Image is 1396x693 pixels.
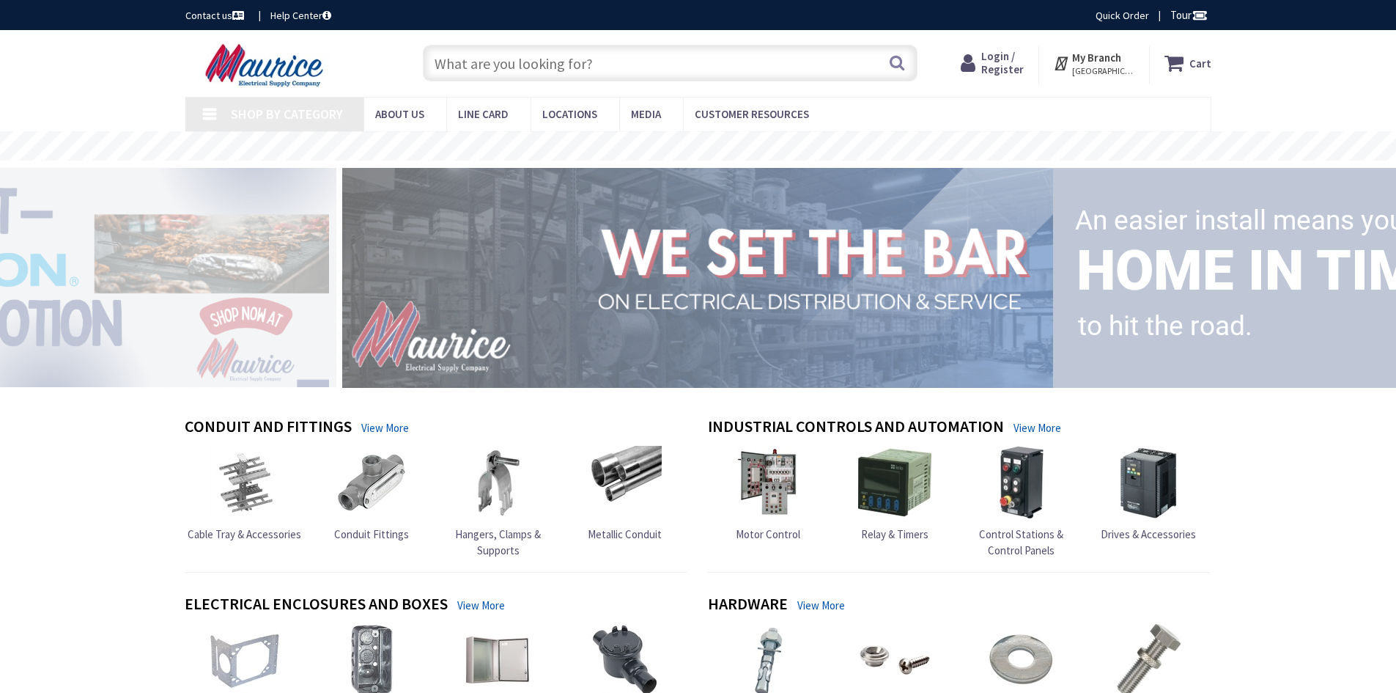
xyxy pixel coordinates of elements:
[462,446,535,519] img: Hangers, Clamps & Supports
[736,527,800,541] span: Motor Control
[961,446,1082,558] a: Control Stations & Control Panels Control Stations & Control Panels
[858,446,931,519] img: Relay & Timers
[231,106,343,122] span: Shop By Category
[1170,8,1208,22] span: Tour
[1096,8,1149,23] a: Quick Order
[1189,50,1211,76] strong: Cart
[1053,50,1134,76] div: My Branch [GEOGRAPHIC_DATA], [GEOGRAPHIC_DATA]
[542,107,597,121] span: Locations
[1013,420,1061,436] a: View More
[588,527,662,541] span: Metallic Conduit
[588,446,662,519] img: Metallic Conduit
[188,446,301,542] a: Cable Tray & Accessories Cable Tray & Accessories
[565,139,833,155] rs-layer: Free Same Day Pickup at 15 Locations
[985,446,1058,519] img: Control Stations & Control Panels
[185,595,448,616] h4: Electrical Enclosures and Boxes
[695,107,809,121] span: Customer Resources
[375,107,424,121] span: About us
[708,417,1004,439] h4: Industrial Controls and Automation
[334,527,409,541] span: Conduit Fittings
[731,446,805,542] a: Motor Control Motor Control
[423,45,917,81] input: What are you looking for?
[1101,527,1196,541] span: Drives & Accessories
[335,446,408,519] img: Conduit Fittings
[334,446,409,542] a: Conduit Fittings Conduit Fittings
[979,527,1063,557] span: Control Stations & Control Panels
[361,420,409,436] a: View More
[185,43,347,88] img: Maurice Electrical Supply Company
[1072,65,1134,77] span: [GEOGRAPHIC_DATA], [GEOGRAPHIC_DATA]
[457,598,505,613] a: View More
[588,446,662,542] a: Metallic Conduit Metallic Conduit
[631,107,661,121] span: Media
[458,107,509,121] span: Line Card
[270,8,331,23] a: Help Center
[438,446,558,558] a: Hangers, Clamps & Supports Hangers, Clamps & Supports
[455,527,541,557] span: Hangers, Clamps & Supports
[1164,50,1211,76] a: Cart
[861,527,928,541] span: Relay & Timers
[708,595,788,616] h4: Hardware
[731,446,805,519] img: Motor Control
[1078,301,1252,352] rs-layer: to hit the road.
[188,527,301,541] span: Cable Tray & Accessories
[797,598,845,613] a: View More
[981,49,1024,76] span: Login / Register
[185,417,352,439] h4: Conduit and Fittings
[1112,446,1185,519] img: Drives & Accessories
[858,446,931,542] a: Relay & Timers Relay & Timers
[208,446,281,519] img: Cable Tray & Accessories
[961,50,1024,76] a: Login / Register
[1101,446,1196,542] a: Drives & Accessories Drives & Accessories
[325,164,1059,391] img: 1_1.png
[185,8,247,23] a: Contact us
[1072,51,1121,65] strong: My Branch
